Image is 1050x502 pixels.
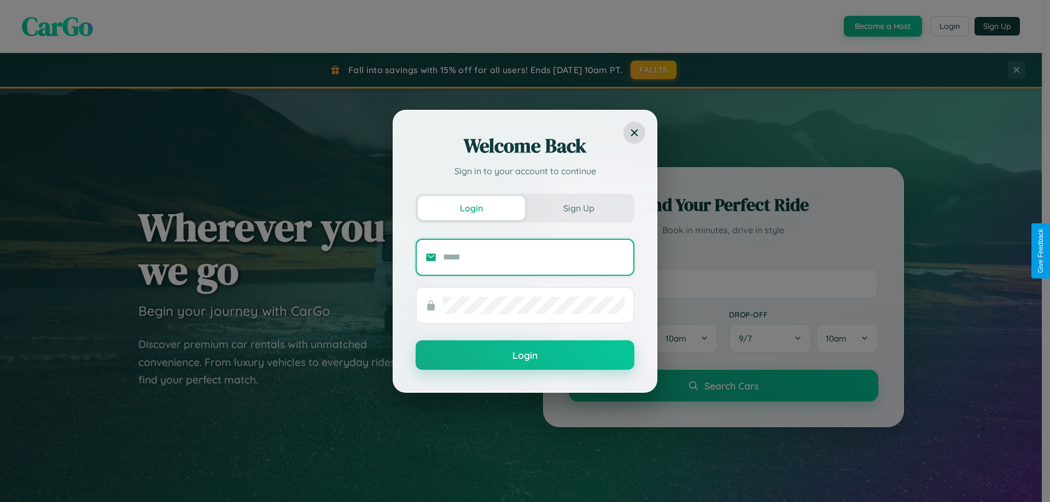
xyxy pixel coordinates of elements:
[1037,229,1045,273] div: Give Feedback
[416,340,634,370] button: Login
[416,164,634,178] p: Sign in to your account to continue
[416,133,634,159] h2: Welcome Back
[418,196,525,220] button: Login
[525,196,632,220] button: Sign Up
